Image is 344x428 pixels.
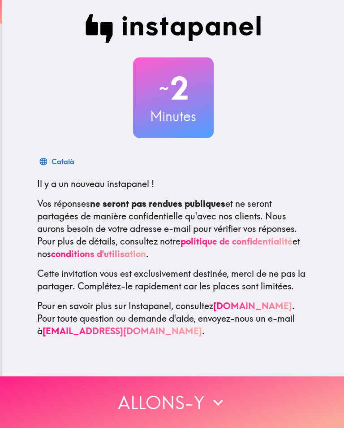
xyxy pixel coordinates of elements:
[90,198,225,209] b: ne seront pas rendues publiques
[158,75,170,102] span: ~
[37,300,310,337] p: Pour en savoir plus sur Instapanel, consultez . Pour toute question ou demande d'aide, envoyez-no...
[37,153,78,170] button: Català
[52,155,74,168] div: Català
[86,14,261,43] img: Instapanel
[181,236,292,247] a: politique de confidentialité
[133,107,214,126] h3: Minutes
[51,248,146,259] a: conditions d'utilisation
[37,178,154,189] span: Il y a un nouveau instapanel !
[133,70,214,107] h2: 2
[213,300,292,311] a: [DOMAIN_NAME]
[37,267,310,293] p: Cette invitation vous est exclusivement destinée, merci de ne pas la partager. Complétez-le rapid...
[37,197,310,260] p: Vos réponses et ne seront partagées de manière confidentielle qu'avec nos clients. Nous aurons be...
[43,325,202,336] a: [EMAIL_ADDRESS][DOMAIN_NAME]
